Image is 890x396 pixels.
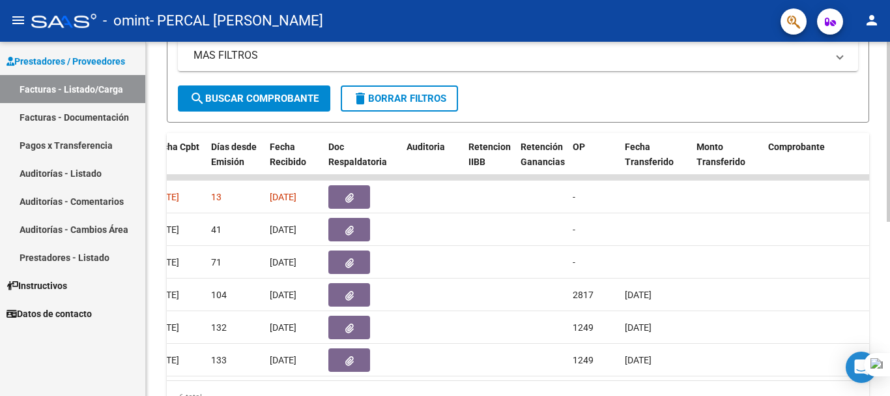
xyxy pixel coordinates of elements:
mat-icon: delete [352,91,368,106]
span: Fecha Cpbt [152,142,199,152]
mat-expansion-panel-header: MAS FILTROS [178,40,858,71]
span: - PERCAL [PERSON_NAME] [150,7,323,35]
span: 133 [211,355,227,365]
span: Buscar Comprobante [190,93,319,104]
span: Comprobante [768,142,825,152]
span: Fecha Recibido [270,142,306,167]
span: - omint [103,7,150,35]
span: Auditoria [407,142,445,152]
span: OP [573,142,585,152]
span: 104 [211,290,227,300]
span: Doc Respaldatoria [328,142,387,167]
datatable-header-cell: Fecha Transferido [620,133,691,190]
datatable-header-cell: Retención Ganancias [515,133,567,190]
span: [DATE] [270,322,296,333]
span: [DATE] [270,192,296,202]
mat-icon: menu [10,12,26,28]
span: [DATE] [625,355,652,365]
datatable-header-cell: Comprobante [763,133,880,190]
span: Días desde Emisión [211,142,257,167]
datatable-header-cell: Fecha Cpbt [147,133,206,190]
span: 41 [211,224,222,235]
datatable-header-cell: Monto Transferido [691,133,763,190]
span: 71 [211,257,222,267]
datatable-header-cell: Auditoria [401,133,463,190]
datatable-header-cell: OP [567,133,620,190]
span: Prestadores / Proveedores [7,54,125,69]
span: [DATE] [625,290,652,300]
datatable-header-cell: Días desde Emisión [206,133,265,190]
span: 2817 [573,290,594,300]
mat-icon: search [190,91,205,106]
span: Retención Ganancias [521,142,565,167]
mat-panel-title: MAS FILTROS [194,48,827,63]
span: Datos de contacto [7,307,92,321]
span: 13 [211,192,222,202]
span: 132 [211,322,227,333]
div: Open Intercom Messenger [846,352,877,383]
span: Borrar Filtros [352,93,446,104]
mat-icon: person [864,12,880,28]
datatable-header-cell: Doc Respaldatoria [323,133,401,190]
span: [DATE] [270,290,296,300]
span: - [573,257,575,267]
span: 1249 [573,322,594,333]
span: Monto Transferido [696,142,745,167]
span: Retencion IIBB [468,142,511,167]
span: - [573,224,575,235]
button: Borrar Filtros [341,85,458,112]
span: - [573,192,575,202]
span: Instructivos [7,279,67,293]
span: [DATE] [270,224,296,235]
span: [DATE] [270,257,296,267]
datatable-header-cell: Fecha Recibido [265,133,323,190]
span: 1249 [573,355,594,365]
button: Buscar Comprobante [178,85,330,112]
span: Fecha Transferido [625,142,674,167]
datatable-header-cell: Retencion IIBB [463,133,515,190]
span: [DATE] [270,355,296,365]
span: [DATE] [625,322,652,333]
